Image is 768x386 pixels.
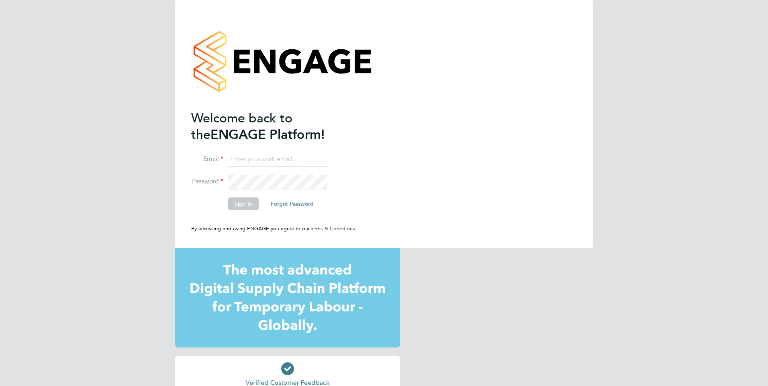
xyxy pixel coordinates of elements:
[310,225,355,232] a: Terms & Conditions
[191,225,355,232] span: By accessing and using ENGAGE you agree to our
[228,197,259,210] button: Sign In
[228,152,327,167] input: Enter your work email...
[191,177,223,186] label: Password
[191,110,348,143] h2: ENGAGE Platform!
[191,155,223,163] label: Email
[191,110,292,142] span: Welcome back to the
[264,197,320,210] button: Forgot Password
